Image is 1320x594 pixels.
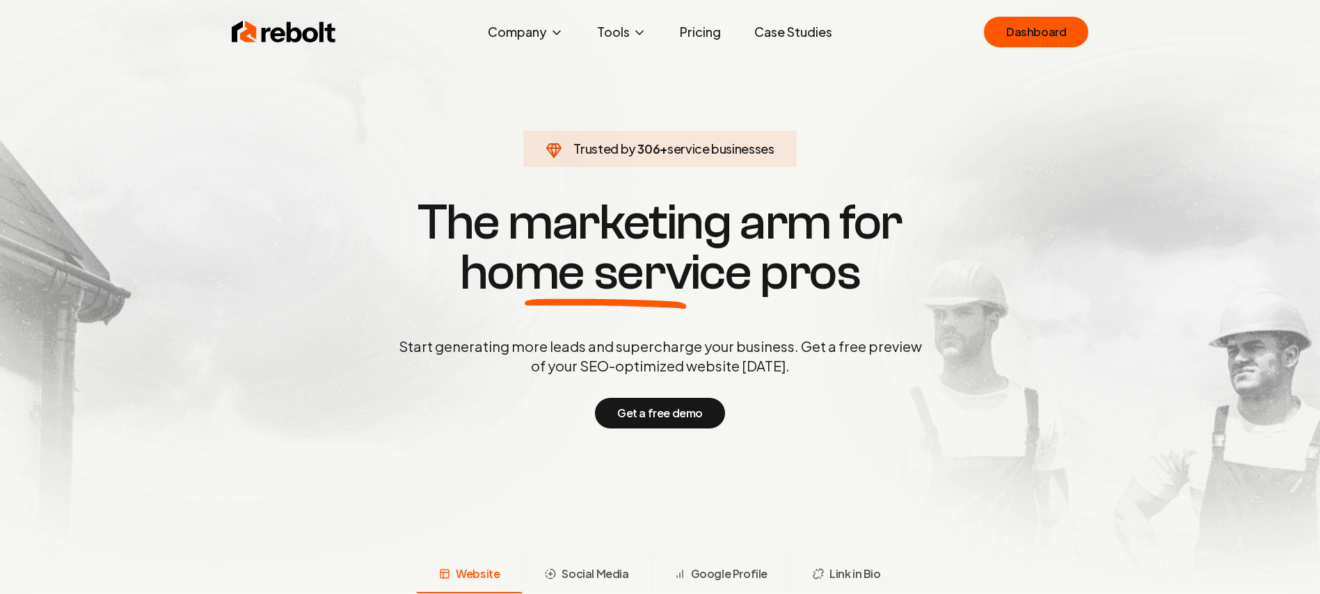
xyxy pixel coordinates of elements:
span: Website [456,565,500,582]
button: Link in Bio [790,557,903,593]
span: Social Media [562,565,628,582]
span: + [660,141,667,156]
button: Company [477,18,575,46]
button: Get a free demo [595,398,725,428]
a: Pricing [669,18,732,46]
span: home service [460,248,752,298]
a: Case Studies [743,18,843,46]
a: Dashboard [984,17,1088,47]
button: Website [417,557,522,593]
img: Rebolt Logo [232,18,336,46]
h1: The marketing arm for pros [326,198,994,298]
span: Link in Bio [829,565,881,582]
button: Google Profile [651,557,790,593]
button: Tools [586,18,658,46]
button: Social Media [522,557,651,593]
span: service businesses [667,141,774,156]
span: Google Profile [691,565,768,582]
span: Trusted by [573,141,635,156]
span: 306 [637,139,660,159]
p: Start generating more leads and supercharge your business. Get a free preview of your SEO-optimiz... [396,337,925,376]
